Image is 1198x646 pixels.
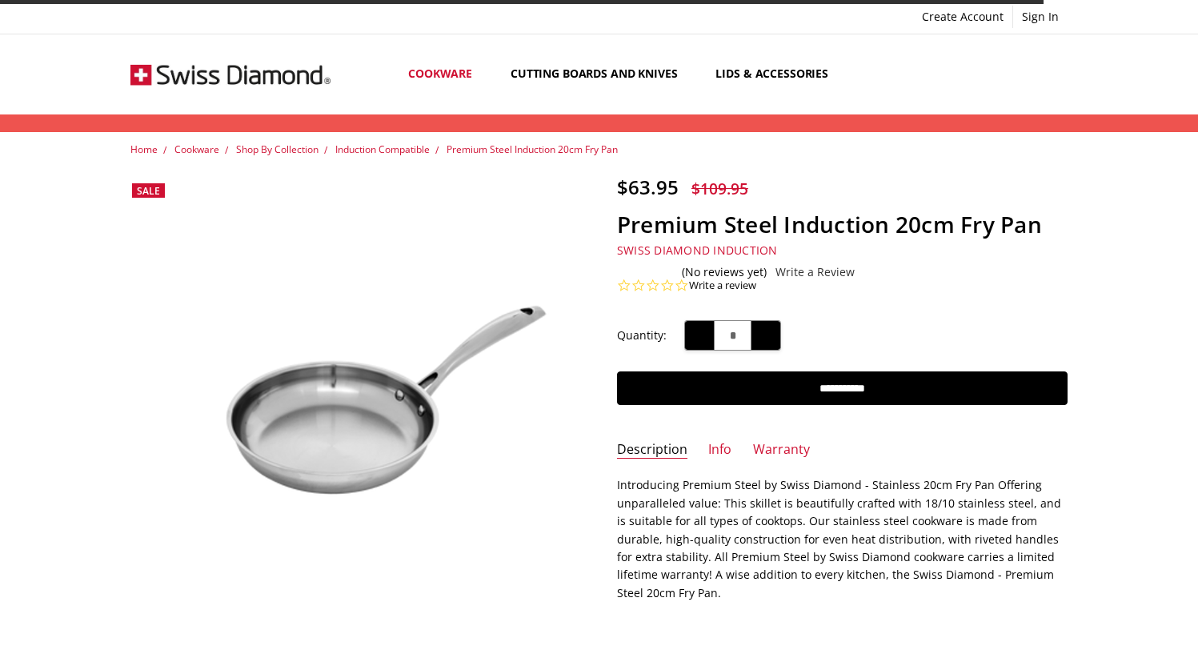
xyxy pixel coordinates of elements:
img: Premium Steel Induction 20cm Fry Pan [179,634,181,636]
img: Premium Steel Induction 20cm Fry Pan [165,634,166,636]
img: Premium Steel Induction 20cm Fry Pan [174,634,176,636]
a: Induction Compatible [335,142,430,156]
a: Premium Steel Induction 20cm Fry Pan [130,175,581,626]
p: Introducing Premium Steel by Swiss Diamond - Stainless 20cm Fry Pan Offering unparalleled value: ... [617,476,1068,602]
a: Write a review [689,279,756,293]
a: Info [708,441,731,459]
span: $109.95 [691,178,748,199]
a: Swiss Diamond Induction [617,243,778,258]
a: Warranty [753,441,810,459]
a: Cutting boards and knives [497,38,703,110]
label: Quantity: [617,327,667,344]
span: $63.95 [617,174,679,200]
a: Lids & Accessories [702,38,852,110]
a: Sign In [1013,6,1068,28]
a: Description [617,441,687,459]
a: Premium Steel Induction 20cm Fry Pan [447,142,618,156]
h1: Premium Steel Induction 20cm Fry Pan [617,211,1068,239]
a: Home [130,142,158,156]
span: Sale [137,184,160,198]
a: Cookware [174,142,219,156]
a: Cookware [395,38,497,110]
a: Create Account [913,6,1012,28]
img: Free Shipping On Every Order [130,34,331,114]
a: Show All [853,38,898,110]
span: (No reviews yet) [682,266,767,279]
img: Premium Steel Induction 20cm Fry Pan [130,251,581,551]
a: Shop By Collection [236,142,319,156]
img: Premium Steel Induction 20cm Fry Pan [170,634,171,636]
a: Write a Review [775,266,855,279]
